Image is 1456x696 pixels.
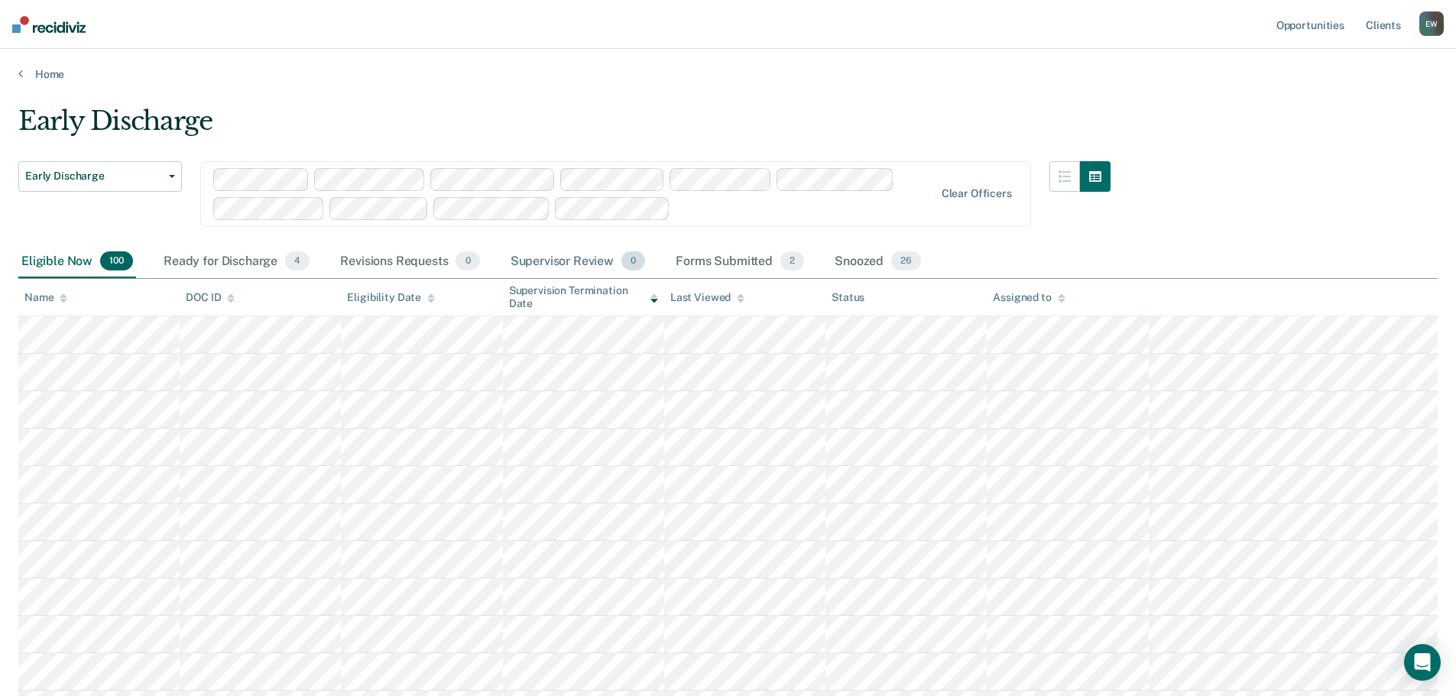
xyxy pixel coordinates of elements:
div: Open Intercom Messenger [1404,644,1441,681]
span: 100 [100,251,133,271]
div: Name [24,291,67,304]
span: 0 [621,251,645,271]
div: Eligible Now100 [18,245,136,279]
span: 0 [456,251,479,271]
button: Early Discharge [18,161,182,192]
span: 2 [780,251,804,271]
div: Eligibility Date [347,291,435,304]
button: EW [1419,11,1444,36]
span: Early Discharge [25,170,163,183]
div: E W [1419,11,1444,36]
div: Last Viewed [670,291,744,304]
a: Home [18,67,1438,81]
div: Supervision Termination Date [509,284,658,310]
div: Forms Submitted2 [673,245,807,279]
div: Assigned to [993,291,1065,304]
div: Supervisor Review0 [507,245,649,279]
div: Ready for Discharge4 [161,245,313,279]
div: Clear officers [942,187,1012,200]
div: Revisions Requests0 [337,245,482,279]
div: Early Discharge [18,105,1111,149]
div: DOC ID [186,291,235,304]
div: Status [832,291,864,304]
span: 26 [891,251,921,271]
span: 4 [285,251,310,271]
img: Recidiviz [12,16,86,33]
div: Snoozed26 [832,245,924,279]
